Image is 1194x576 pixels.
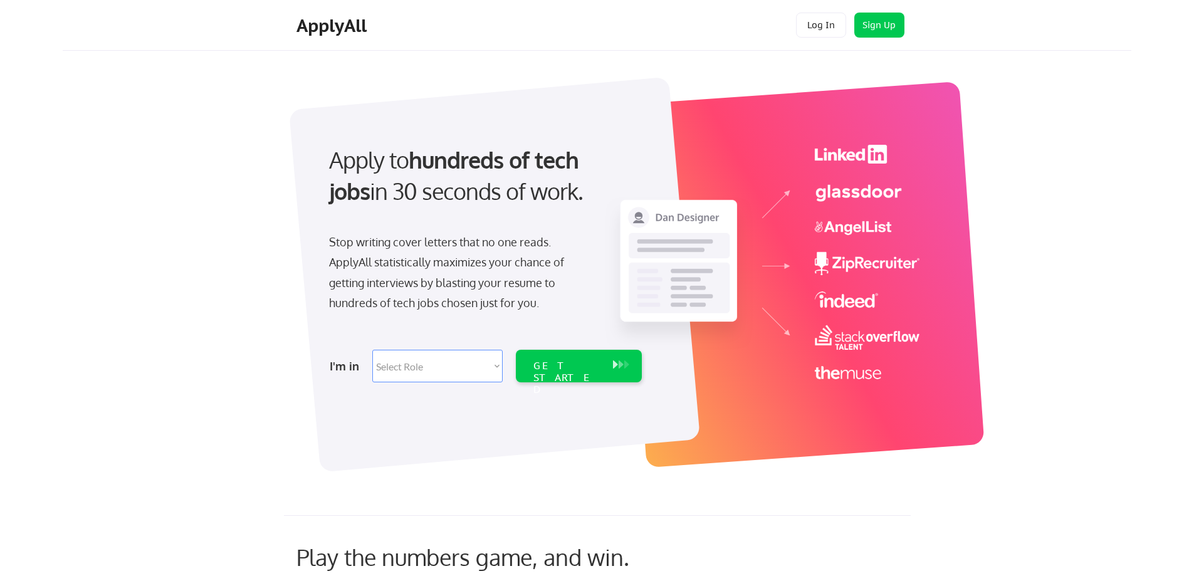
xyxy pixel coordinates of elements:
div: GET STARTED [533,360,600,396]
div: Stop writing cover letters that no one reads. ApplyAll statistically maximizes your chance of get... [329,232,587,313]
div: I'm in [330,356,365,376]
strong: hundreds of tech jobs [329,145,584,205]
div: ApplyAll [296,15,370,36]
button: Log In [796,13,846,38]
button: Sign Up [854,13,904,38]
div: Apply to in 30 seconds of work. [329,144,637,207]
div: Play the numbers game, and win. [296,543,685,570]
